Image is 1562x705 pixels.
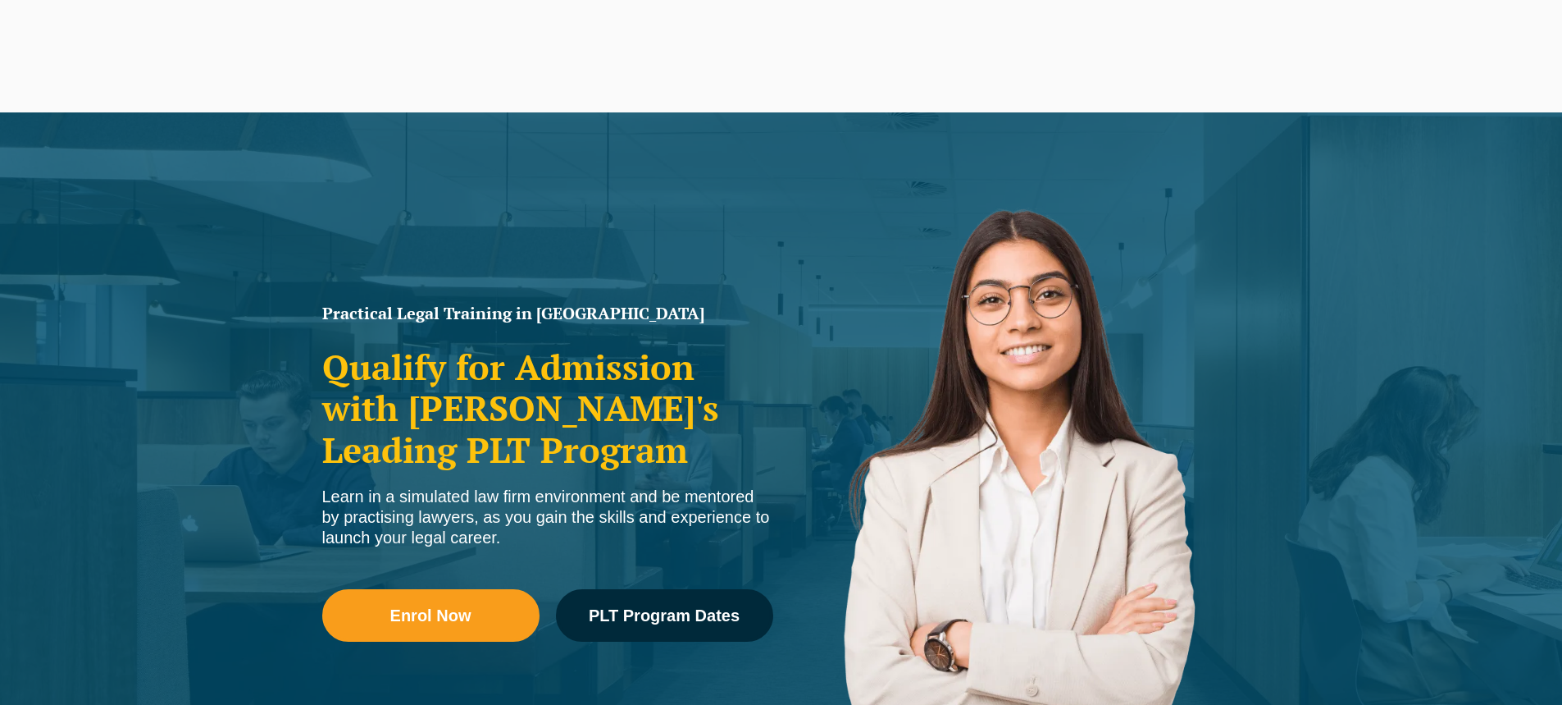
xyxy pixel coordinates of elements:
span: PLT Program Dates [589,607,740,624]
h2: Qualify for Admission with [PERSON_NAME]'s Leading PLT Program [322,346,773,470]
span: Enrol Now [390,607,471,624]
div: Learn in a simulated law firm environment and be mentored by practising lawyers, as you gain the ... [322,487,773,548]
h1: Practical Legal Training in [GEOGRAPHIC_DATA] [322,305,773,322]
a: PLT Program Dates [556,589,773,642]
a: Enrol Now [322,589,540,642]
